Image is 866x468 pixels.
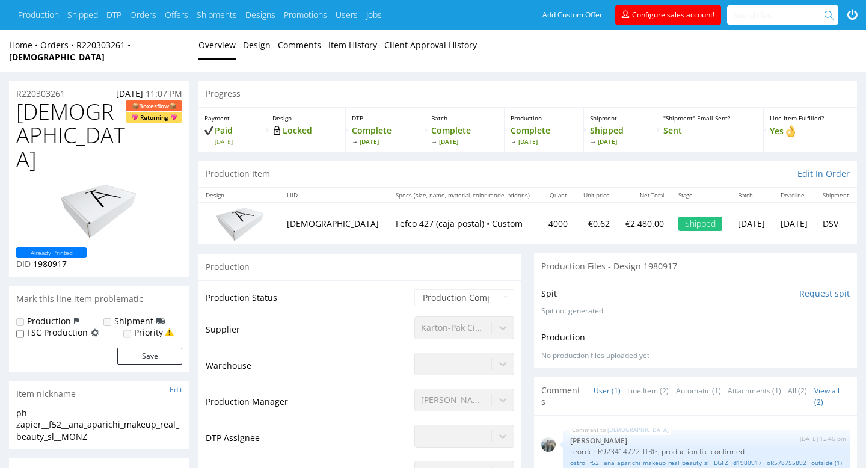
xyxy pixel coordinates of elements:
[206,351,411,387] td: Warehouse
[615,5,721,25] a: Configure sales account!
[773,188,816,203] th: Deadline
[20,247,84,258] span: Already Printed
[671,188,731,203] th: Stage
[541,351,850,361] div: No production files uploaded yet
[206,423,411,460] td: DTP Assignee
[734,5,826,25] input: Search for...
[198,30,236,60] a: Overview
[534,253,857,280] div: Production Files - Design 1980917
[590,125,651,146] p: Shipped
[431,125,498,146] p: Complete
[204,114,260,122] p: Payment
[243,30,271,60] a: Design
[541,306,850,316] p: Spit not generated
[594,378,621,404] a: User (1)
[114,315,153,327] label: Shipment
[198,81,857,107] div: Progress
[799,288,850,300] input: Request spit
[632,10,714,20] span: Configure sales account!
[117,348,182,365] button: Save
[797,168,850,180] a: Edit In Order
[570,447,843,456] p: reorder R923414722_ITRG, production file confirmed
[116,88,143,99] span: [DATE]
[352,137,419,146] span: [DATE]
[210,207,271,241] img: data
[215,137,260,146] span: [DATE]
[541,203,575,244] td: 4000
[40,39,76,51] a: Orders
[541,188,575,203] th: Quant.
[198,188,280,203] th: Design
[336,9,358,21] a: Users
[617,188,671,203] th: Net Total
[16,100,126,171] span: [DEMOGRAPHIC_DATA]
[800,434,846,443] p: [DATE] 12:46 pm
[607,425,669,435] a: [DEMOGRAPHIC_DATA]
[197,9,237,21] a: Shipments
[575,203,617,244] td: €0.62
[388,188,541,203] th: Specs (size, name, material, color mode, addons)
[396,218,533,230] p: Fefco 427 (caja postal) • Custom
[280,188,388,203] th: LIID
[280,203,388,244] td: [DEMOGRAPHIC_DATA]
[678,217,722,231] div: Shipped
[328,30,377,60] a: Item History
[106,9,121,21] a: DTP
[541,437,556,452] img: regular_mini_magick20250702-42-x1tt6f.png
[278,30,321,60] a: Comments
[165,9,188,21] a: Offers
[815,203,857,244] td: DSV
[16,407,182,443] div: ph-zapier__f52__ana_aparichi_makeup_real_beauty_sl__MONZ
[731,188,773,203] th: Batch
[352,125,419,146] p: Complete
[511,125,577,146] p: Complete
[663,114,757,122] p: "Shipment" Email Sent?
[384,30,477,60] a: Client Approval History
[431,137,498,146] span: [DATE]
[9,286,189,312] div: Mark this line item problematic
[541,384,584,408] span: Comments
[206,288,411,315] td: Production Status
[272,125,339,137] p: Locked
[206,168,270,180] p: Production Item
[272,114,339,122] p: Design
[366,9,382,21] a: Jobs
[198,253,521,280] div: Production
[204,125,260,146] p: Paid
[18,9,59,21] a: Production
[156,315,165,327] img: icon-shipping-flag.svg
[536,5,609,25] a: Add Custom Offer
[134,327,163,339] label: Priority
[146,88,182,99] span: 11:07 PM
[676,378,721,404] a: Automatic (1)
[352,114,419,122] p: DTP
[206,315,411,351] td: Supplier
[9,39,40,51] a: Home
[570,436,843,445] p: [PERSON_NAME]
[541,331,585,343] p: Production
[74,315,79,327] img: icon-production-flag.svg
[206,387,411,423] td: Production Manager
[27,315,71,327] label: Production
[773,203,816,244] td: [DATE]
[770,125,851,138] p: Yes
[541,288,557,300] p: Spit
[9,381,189,407] div: Item nickname
[170,384,182,395] a: Edit
[627,378,669,404] a: Line Item (2)
[16,88,65,100] a: R220303261
[165,328,174,337] img: yellow_warning_triangle.png
[284,9,327,21] a: Promotions
[731,203,773,244] td: [DATE]
[617,203,671,244] td: €2,480.00
[27,327,88,339] label: FSC Production
[9,51,105,63] a: [DEMOGRAPHIC_DATA]
[590,137,651,146] span: [DATE]
[788,378,807,404] a: All (2)
[76,39,133,51] a: R220303261
[511,114,577,122] p: Production
[129,112,179,123] span: Returning
[16,258,31,269] span: DID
